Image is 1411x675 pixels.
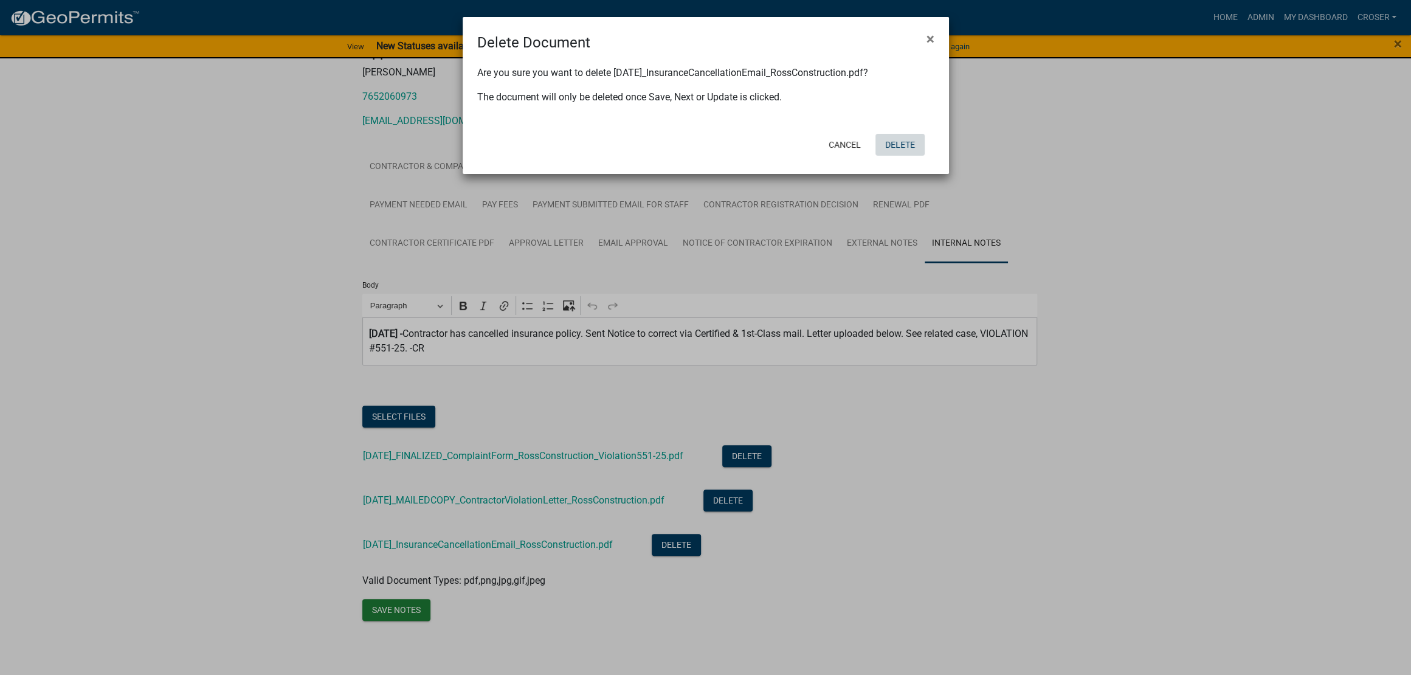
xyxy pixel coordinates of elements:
[477,90,934,105] p: The document will only be deleted once Save, Next or Update is clicked.
[477,32,590,54] h4: Delete Document
[819,134,871,156] button: Cancel
[477,66,934,80] p: Are you sure you want to delete [DATE]_InsuranceCancellationEmail_RossConstruction.pdf?
[875,134,925,156] button: Delete
[926,30,934,47] span: ×
[917,22,944,56] button: Close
